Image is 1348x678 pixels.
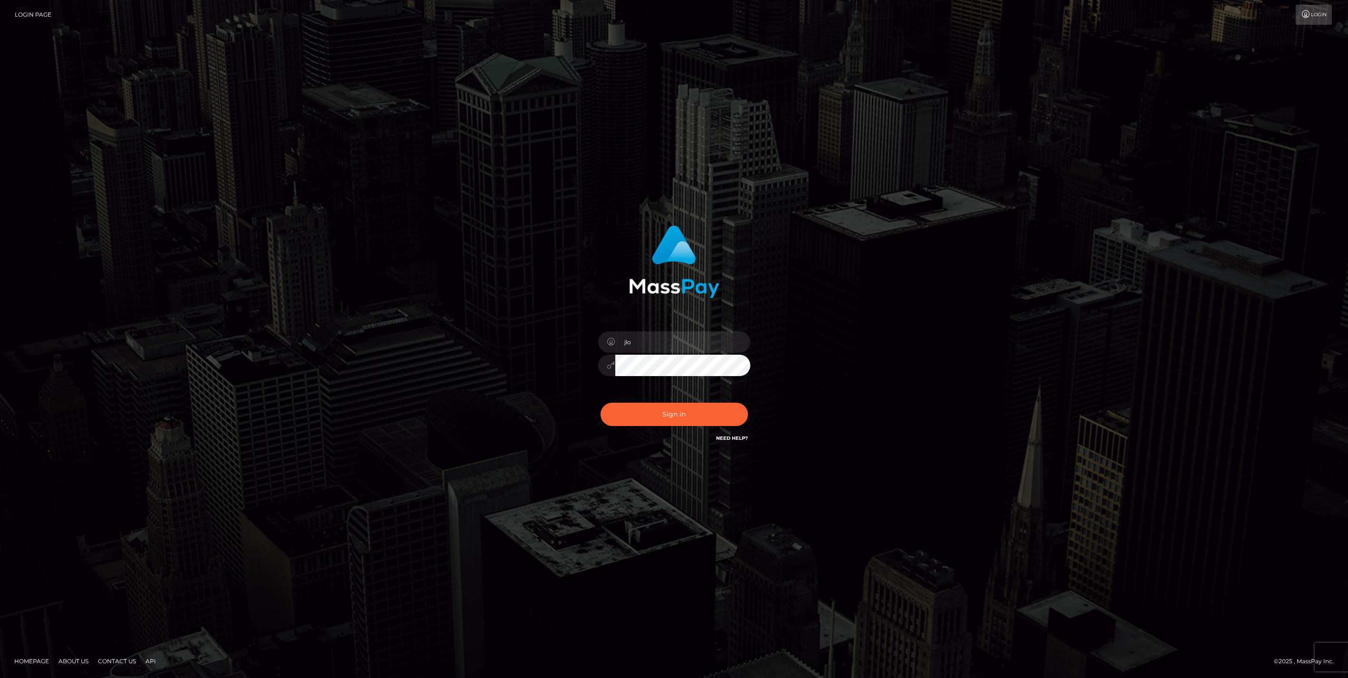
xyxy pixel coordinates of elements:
[1274,656,1341,667] div: © 2025 , MassPay Inc.
[1296,5,1332,25] a: Login
[142,654,160,668] a: API
[615,331,750,353] input: Username...
[10,654,53,668] a: Homepage
[94,654,140,668] a: Contact Us
[716,435,748,441] a: Need Help?
[15,5,51,25] a: Login Page
[629,225,719,298] img: MassPay Login
[55,654,92,668] a: About Us
[601,403,748,426] button: Sign in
